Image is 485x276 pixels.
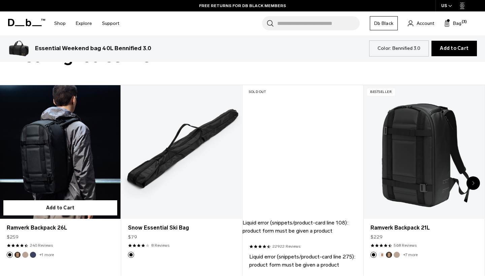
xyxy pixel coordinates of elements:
span: Bag [453,20,461,27]
button: Oatmilk [378,252,384,258]
button: Add to Cart [431,41,477,56]
a: 8 reviews [151,242,169,248]
p: Bestseller [367,89,395,96]
span: $79 [128,234,137,241]
header: Liquid error (snippets/product-card line 108): product form must be given a product [243,85,363,235]
a: Support [102,11,119,35]
img: TheAEra40LWeekendBag_44027376-871b-4741-a423-75995d63635b.png [8,38,30,59]
a: Shop [54,11,66,35]
label: Color: [378,45,391,52]
a: Snow Essential Ski Bag [128,224,235,232]
a: FREE RETURNS FOR DB BLACK MEMBERS [199,3,286,9]
button: Fogbow Beige [394,252,400,258]
button: Espresso [14,252,21,258]
button: Black Out [370,252,377,258]
button: Fogbow Beige [22,252,28,258]
span: Account [417,20,434,27]
a: +1 more [39,252,54,257]
button: Blue Hour [30,252,36,258]
div: Next slide [466,176,480,190]
a: Ramverk Backpack 21L [364,85,484,219]
nav: Main Navigation [49,11,124,35]
a: 568 reviews [394,242,417,248]
a: Ramverk Backpack 21L [370,224,478,232]
button: Black Out [128,252,134,258]
h3: Essential Weekend bag 40L Bennified 3.0 [35,44,151,53]
span: $259 [7,234,19,241]
button: Black Out [7,252,13,258]
a: +7 more [403,252,418,257]
a: Ramverk Backpack 26L [7,224,114,232]
button: Espresso [386,252,392,258]
footer: Liquid error (snippets/product-card line 275): product form must be given a product [243,253,363,269]
span: $229 [370,234,383,241]
a: 240 reviews [30,242,53,248]
span: (3) [462,19,467,25]
span: Add to Cart [440,46,468,51]
a: Explore [76,11,92,35]
button: Add to Cart [3,200,117,215]
a: Account [408,19,434,27]
a: Snow Essential Ski Bag [121,85,242,219]
button: Bag (3) [444,19,461,27]
span: Bennified 3.0 [392,45,420,52]
a: Db Black [370,16,398,30]
a: 22922 reviews [272,243,300,249]
p: Sold Out [246,89,269,96]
